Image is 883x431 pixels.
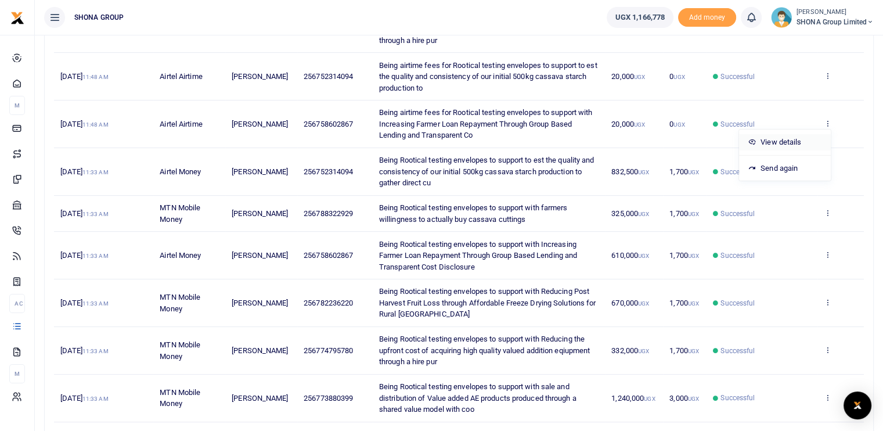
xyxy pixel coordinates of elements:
span: [DATE] [60,346,108,355]
small: UGX [688,211,699,217]
span: [DATE] [60,209,108,218]
small: UGX [688,396,699,402]
div: Open Intercom Messenger [844,392,871,419]
span: Successful [720,167,755,177]
span: Being Rootical testing envelopes to support with farmers willingness to actually buy cassava cutt... [379,203,568,224]
span: 256774795780 [304,346,353,355]
span: Airtel Airtime [160,72,202,81]
span: 256758602867 [304,251,353,260]
span: [DATE] [60,72,108,81]
span: Successful [720,71,755,82]
span: SHONA Group Limited [796,17,874,27]
li: Wallet ballance [602,7,678,28]
span: 0 [669,72,684,81]
span: [DATE] [60,251,108,260]
small: UGX [634,121,645,128]
span: [PERSON_NAME] [232,209,288,218]
small: 11:33 AM [82,253,109,259]
li: M [9,364,25,383]
span: 20,000 [611,72,645,81]
span: 256782236220 [304,299,353,307]
li: Toup your wallet [678,8,736,27]
span: [PERSON_NAME] [232,72,288,81]
span: MTN Mobile Money [160,340,200,361]
li: Ac [9,294,25,313]
span: 1,240,000 [611,394,655,403]
a: Add money [678,12,736,21]
small: UGX [634,74,645,80]
span: Being airtime fees for Rootical testing envelopes to support with Increasing Farmer Loan Repaymen... [379,108,593,139]
span: 332,000 [611,346,649,355]
span: 20,000 [611,120,645,128]
span: [PERSON_NAME] [232,394,288,403]
span: [DATE] [60,167,108,176]
span: [PERSON_NAME] [232,346,288,355]
span: 1,700 [669,251,699,260]
span: [PERSON_NAME] [232,251,288,260]
span: Being Rootical testing envelopes to support with Increasing Farmer Loan Repayment Through Group B... [379,240,577,271]
span: Being Rootical testing envelopes to support with Reducing the upfront cost of acquiring high qual... [379,13,590,45]
span: Airtel Money [160,167,201,176]
small: UGX [638,211,649,217]
small: UGX [688,348,699,354]
small: 11:48 AM [82,74,109,80]
small: 11:33 AM [82,348,109,354]
span: [DATE] [60,299,108,307]
span: Successful [720,393,755,403]
span: Being airtime fees for Rootical testing envelopes to support to est the quality and consistency o... [379,61,597,92]
span: Successful [720,298,755,308]
small: UGX [638,253,649,259]
span: 325,000 [611,209,649,218]
span: 1,700 [669,346,699,355]
span: [PERSON_NAME] [232,299,288,307]
span: 256752314094 [304,72,353,81]
span: 1,700 [669,167,699,176]
a: Send again [739,160,831,177]
span: MTN Mobile Money [160,203,200,224]
img: logo-small [10,11,24,25]
small: UGX [688,300,699,307]
span: 256788322929 [304,209,353,218]
span: 832,500 [611,167,649,176]
small: UGX [673,121,684,128]
small: UGX [673,74,684,80]
small: 11:33 AM [82,396,109,402]
span: [PERSON_NAME] [232,167,288,176]
span: 256773880399 [304,394,353,403]
span: Successful [720,209,755,219]
small: UGX [638,169,649,175]
span: 3,000 [669,394,699,403]
small: [PERSON_NAME] [796,8,874,17]
span: 256758602867 [304,120,353,128]
a: logo-small logo-large logo-large [10,13,24,21]
span: 256752314094 [304,167,353,176]
small: 11:33 AM [82,300,109,307]
span: 610,000 [611,251,649,260]
a: profile-user [PERSON_NAME] SHONA Group Limited [771,7,874,28]
span: Airtel Airtime [160,120,202,128]
span: 1,700 [669,299,699,307]
small: 11:33 AM [82,211,109,217]
small: 11:33 AM [82,169,109,175]
small: UGX [644,396,655,402]
img: profile-user [771,7,792,28]
span: [DATE] [60,394,108,403]
span: MTN Mobile Money [160,388,200,408]
small: UGX [638,300,649,307]
span: Being Rootical testing envelopes to support with Reducing the upfront cost of acquiring high qual... [379,335,590,366]
span: [DATE] [60,120,108,128]
span: 670,000 [611,299,649,307]
span: Add money [678,8,736,27]
span: Being Rootical testing envelopes to support with Reducing Post Harvest Fruit Loss through Afforda... [379,287,596,318]
a: View details [739,134,831,150]
a: UGX 1,166,778 [607,7,673,28]
span: Successful [720,250,755,261]
span: SHONA GROUP [70,12,128,23]
span: MTN Mobile Money [160,293,200,313]
span: 1,700 [669,209,699,218]
span: Airtel Money [160,251,201,260]
span: UGX 1,166,778 [615,12,665,23]
small: UGX [688,253,699,259]
li: M [9,96,25,115]
span: Successful [720,119,755,130]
